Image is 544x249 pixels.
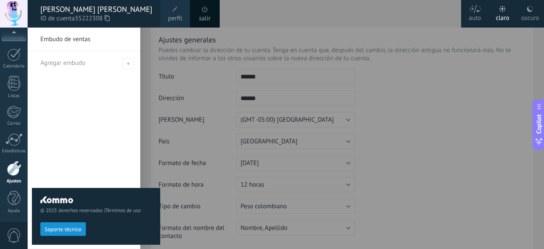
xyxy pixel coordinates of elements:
[40,14,152,23] span: ID de cuenta
[40,222,86,236] button: Soporte técnico
[2,148,26,154] div: Estadísticas
[2,121,26,126] div: Correo
[168,14,182,23] span: perfil
[28,221,140,249] a: Todos los leads
[2,179,26,184] div: Ajustes
[521,6,539,28] div: oscuro
[105,207,141,214] a: Términos de uso
[199,14,210,23] a: salir
[469,6,481,28] div: auto
[75,14,110,23] span: 35222308
[45,227,82,232] span: Soporte técnico
[40,207,152,214] span: © 2025 derechos reservados |
[40,226,86,232] a: Soporte técnico
[2,93,26,99] div: Listas
[2,208,26,214] div: Ayuda
[496,6,510,28] div: claro
[535,114,543,134] span: Copilot
[2,64,26,69] div: Calendario
[40,5,152,14] div: [PERSON_NAME] [PERSON_NAME]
